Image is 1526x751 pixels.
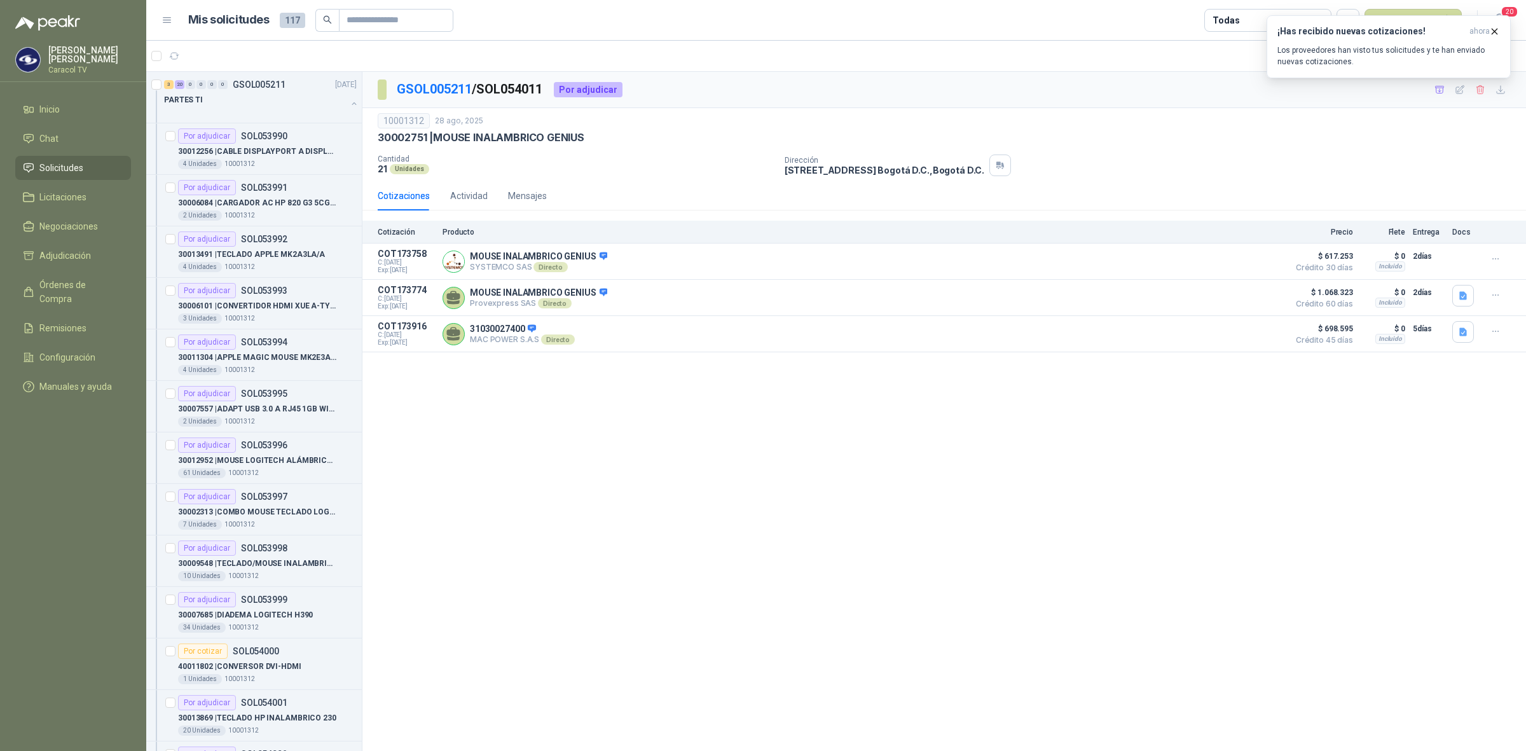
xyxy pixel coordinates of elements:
p: SOL053993 [241,286,287,295]
img: Company Logo [443,251,464,272]
a: Órdenes de Compra [15,273,131,311]
p: SOL053998 [241,544,287,553]
p: SOL053997 [241,492,287,501]
a: Por adjudicarSOL05399330006101 |CONVERTIDOR HDMI XUE A-TYPE A VGA AG62003 Unidades10001312 [146,278,362,329]
a: Inicio [15,97,131,121]
div: 4 Unidades [178,159,222,169]
a: 3 20 0 0 0 0 GSOL005211[DATE] PARTES TI [164,77,359,118]
p: 10001312 [224,417,255,427]
span: Crédito 45 días [1289,336,1353,344]
p: MOUSE INALAMBRICO GENIUS [470,251,607,263]
button: 20 [1488,9,1511,32]
a: Por adjudicarSOL05399230013491 |TECLADO APPLE MK2A3LA/A4 Unidades10001312 [146,226,362,278]
h1: Mis solicitudes [188,11,270,29]
div: 1 Unidades [178,674,222,684]
p: $ 0 [1361,249,1405,264]
div: 20 Unidades [178,726,226,736]
a: Por adjudicarSOL05399030012256 |CABLE DISPLAYPORT A DISPLAYPORT4 Unidades10001312 [146,123,362,175]
p: [DATE] [335,79,357,91]
span: $ 617.253 [1289,249,1353,264]
span: Órdenes de Compra [39,278,119,306]
img: Company Logo [16,48,40,72]
div: 20 [175,80,184,89]
div: 7 Unidades [178,520,222,530]
p: 30002751 | MOUSE INALAMBRICO GENIUS [378,131,584,144]
a: Licitaciones [15,185,131,209]
p: COT173774 [378,285,435,295]
p: 5 días [1413,321,1445,336]
p: 30009548 | TECLADO/MOUSE INALAMBRICO LOGITECH MK270 [178,558,336,570]
p: $ 0 [1361,321,1405,336]
p: SOL054001 [241,698,287,707]
span: 117 [280,13,305,28]
p: [PERSON_NAME] [PERSON_NAME] [48,46,131,64]
p: 30006084 | CARGADOR AC HP 820 G3 5CG71539SS [178,197,336,209]
p: SOL053991 [241,183,287,192]
div: Por adjudicar [178,541,236,556]
div: Unidades [390,164,429,174]
div: Por adjudicar [178,283,236,298]
span: $ 698.595 [1289,321,1353,336]
div: 10 Unidades [178,571,226,581]
p: Entrega [1413,228,1445,237]
p: 30002313 | COMBO MOUSE TECLADO LOGITECH ALAMBRICO [178,506,336,518]
a: Por adjudicarSOL05399830009548 |TECLADO/MOUSE INALAMBRICO LOGITECH MK27010 Unidades10001312 [146,535,362,587]
p: 30007557 | ADAPT USB 3.0 A RJ45 1GB WINDOWS [178,403,336,415]
p: [STREET_ADDRESS] Bogotá D.C. , Bogotá D.C. [785,165,984,176]
p: 30007685 | DIADEMA LOGITECH H390 [178,609,313,621]
h3: ¡Has recibido nuevas cotizaciones! [1277,26,1464,37]
div: 0 [207,80,217,89]
p: SOL053990 [241,132,287,141]
a: GSOL005211 [397,81,472,97]
p: COT173758 [378,249,435,259]
span: C: [DATE] [378,259,435,266]
div: Por cotizar [178,644,228,659]
p: MOUSE INALAMBRICO GENIUS [470,287,607,299]
div: 0 [186,80,195,89]
div: Directo [538,298,572,308]
div: 3 Unidades [178,313,222,324]
p: Precio [1289,228,1353,237]
p: Dirección [785,156,984,165]
span: Adjudicación [39,249,91,263]
div: Por adjudicar [178,438,236,453]
a: Adjudicación [15,244,131,268]
p: 10001312 [224,520,255,530]
span: $ 1.068.323 [1289,285,1353,300]
span: Exp: [DATE] [378,339,435,347]
div: 4 Unidades [178,365,222,375]
div: Por adjudicar [554,82,622,97]
p: Los proveedores han visto tus solicitudes y te han enviado nuevas cotizaciones. [1277,45,1500,67]
a: Configuración [15,345,131,369]
p: $ 0 [1361,285,1405,300]
div: 10001312 [378,113,430,128]
p: 28 ago, 2025 [435,115,483,127]
div: Por adjudicar [178,180,236,195]
p: 30013869 | TECLADO HP INALAMBRICO 230 [178,712,336,724]
p: 10001312 [224,159,255,169]
p: 30012952 | MOUSE LOGITECH ALÁMBRICO USB M90 NEGRO [178,455,336,467]
div: Por adjudicar [178,489,236,504]
button: ¡Has recibido nuevas cotizaciones!ahora Los proveedores han visto tus solicitudes y te han enviad... [1267,15,1511,78]
p: Provexpress SAS [470,298,607,308]
p: Cantidad [378,155,774,163]
p: 31030027400 [470,324,575,335]
a: Por adjudicarSOL05399430011304 |APPLE MAGIC MOUSE MK2E3AM/A4 Unidades10001312 [146,329,362,381]
div: 3 [164,80,174,89]
span: Solicitudes [39,161,83,175]
div: Por adjudicar [178,231,236,247]
div: Incluido [1375,261,1405,272]
div: 4 Unidades [178,262,222,272]
p: SOL053994 [241,338,287,347]
a: Por cotizarSOL05400040011802 |CONVERSOR DVI-HDMI1 Unidades10001312 [146,638,362,690]
span: Licitaciones [39,190,86,204]
span: Crédito 60 días [1289,300,1353,308]
a: Por adjudicarSOL05400130013869 |TECLADO HP INALAMBRICO 23020 Unidades10001312 [146,690,362,741]
span: Configuración [39,350,95,364]
span: Manuales y ayuda [39,380,112,394]
p: 2 días [1413,249,1445,264]
p: PARTES TI [164,94,203,106]
p: 30012256 | CABLE DISPLAYPORT A DISPLAYPORT [178,146,336,158]
span: Negociaciones [39,219,98,233]
div: 34 Unidades [178,623,226,633]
